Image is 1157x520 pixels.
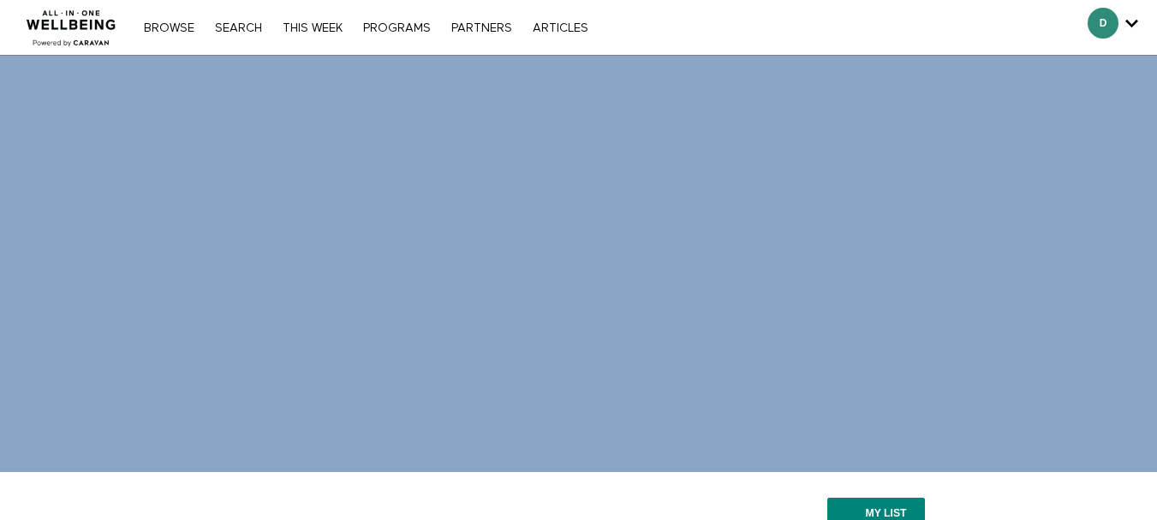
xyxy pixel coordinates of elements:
[135,19,596,36] nav: Primary
[206,22,271,34] a: Search
[355,22,439,34] a: PROGRAMS
[524,22,597,34] a: ARTICLES
[274,22,351,34] a: THIS WEEK
[135,22,203,34] a: Browse
[443,22,521,34] a: PARTNERS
